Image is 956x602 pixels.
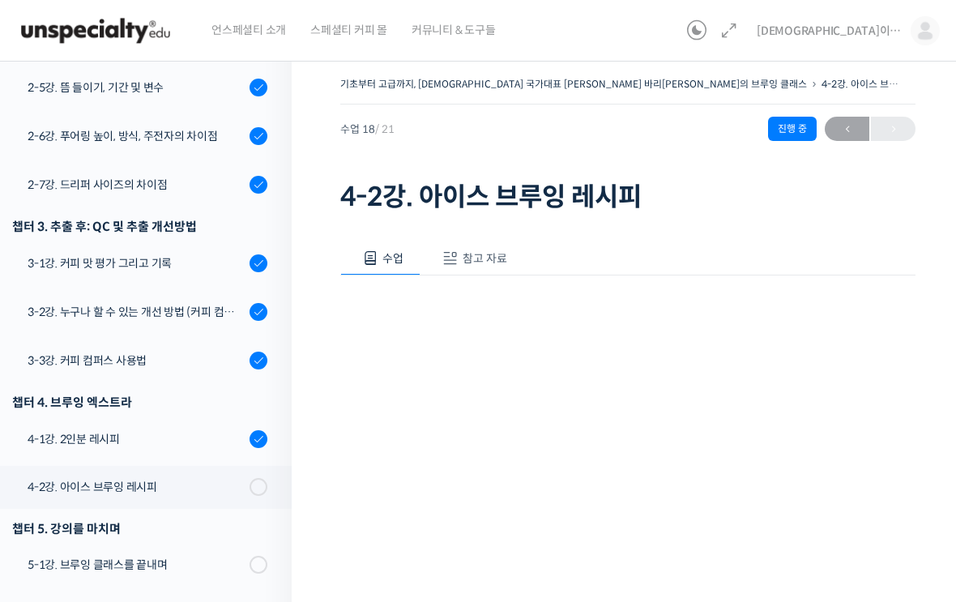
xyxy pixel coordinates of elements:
span: 참고 자료 [463,251,507,266]
a: 홈 [5,468,107,508]
div: 4-1강. 2인분 레시피 [28,430,245,448]
a: 4-2강. 아이스 브루잉 레시피 [822,78,936,90]
div: 2-5강. 뜸 들이기, 기간 및 변수 [28,79,245,96]
div: 챕터 3. 추출 후: QC 및 추출 개선방법 [12,216,267,237]
span: 설정 [250,492,270,505]
a: ←이전 [825,117,869,141]
div: 3-2강. 누구나 할 수 있는 개선 방법 (커피 컴퍼스) [28,303,245,321]
div: 2-6강. 푸어링 높이, 방식, 주전자의 차이점 [28,127,245,145]
span: [DEMOGRAPHIC_DATA]이라부러 [757,23,903,38]
div: 3-1강. 커피 맛 평가 그리고 기록 [28,254,245,272]
div: 4-2강. 아이스 브루잉 레시피 [28,478,245,496]
a: 대화 [107,468,209,508]
span: 홈 [51,492,61,505]
div: 5-1강. 브루잉 클래스를 끝내며 [28,556,245,574]
div: 3-3강. 커피 컴퍼스 사용법 [28,352,245,369]
div: 챕터 4. 브루잉 엑스트라 [12,391,267,413]
a: 기초부터 고급까지, [DEMOGRAPHIC_DATA] 국가대표 [PERSON_NAME] 바리[PERSON_NAME]의 브루잉 클래스 [340,78,807,90]
h1: 4-2강. 아이스 브루잉 레시피 [340,181,915,212]
div: 2-7강. 드리퍼 사이즈의 차이점 [28,176,245,194]
div: 진행 중 [768,117,817,141]
a: 설정 [209,468,311,508]
span: 수업 18 [340,124,395,134]
span: / 21 [375,122,395,136]
span: ← [825,118,869,140]
div: 챕터 5. 강의를 마치며 [12,518,267,540]
span: 대화 [148,493,168,506]
span: 수업 [382,251,403,266]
